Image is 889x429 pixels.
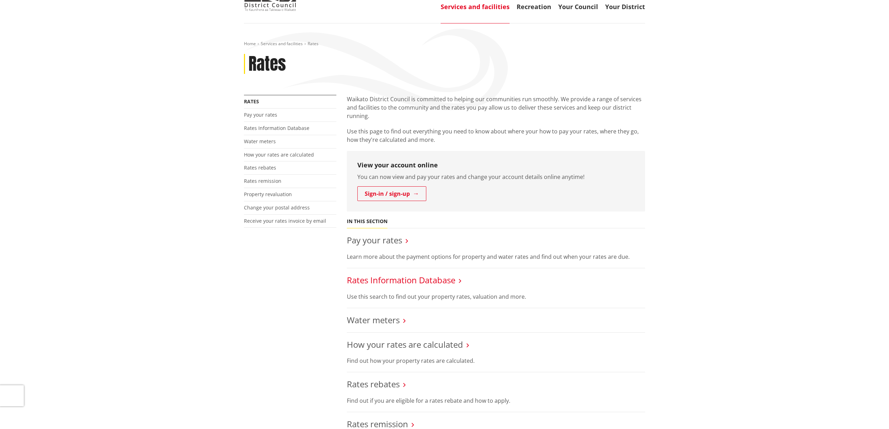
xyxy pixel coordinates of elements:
a: Services and facilities [441,2,510,11]
h1: Rates [248,54,286,74]
p: Waikato District Council is committed to helping our communities run smoothly. We provide a range... [347,95,645,120]
p: Learn more about the payment options for property and water rates and find out when your rates ar... [347,252,645,261]
p: Use this search to find out your property rates, valuation and more. [347,292,645,301]
a: Water meters [347,314,400,326]
a: How your rates are calculated [347,339,463,350]
a: Rates Information Database [244,125,309,131]
a: Rates remission [244,178,281,184]
a: How your rates are calculated [244,151,314,158]
p: You can now view and pay your rates and change your account details online anytime! [357,173,635,181]
a: Change your postal address [244,204,310,211]
a: Rates Information Database [347,274,455,286]
a: Pay your rates [244,111,277,118]
p: Use this page to find out everything you need to know about where your how to pay your rates, whe... [347,127,645,144]
a: Sign-in / sign-up [357,186,426,201]
p: Find out if you are eligible for a rates rebate and how to apply. [347,396,645,405]
a: Home [244,41,256,47]
h3: View your account online [357,161,635,169]
a: Receive your rates invoice by email [244,217,326,224]
iframe: Messenger Launcher [857,400,882,425]
a: Rates rebates [244,164,276,171]
a: Water meters [244,138,276,145]
span: Rates [308,41,318,47]
p: Find out how your property rates are calculated. [347,357,645,365]
a: Recreation [517,2,551,11]
a: Pay your rates [347,234,402,246]
a: Rates rebates [347,378,400,390]
a: Services and facilities [261,41,303,47]
h5: In this section [347,219,387,224]
a: Rates [244,98,259,105]
a: Your District [605,2,645,11]
nav: breadcrumb [244,41,645,47]
a: Your Council [558,2,598,11]
a: Property revaluation [244,191,292,198]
